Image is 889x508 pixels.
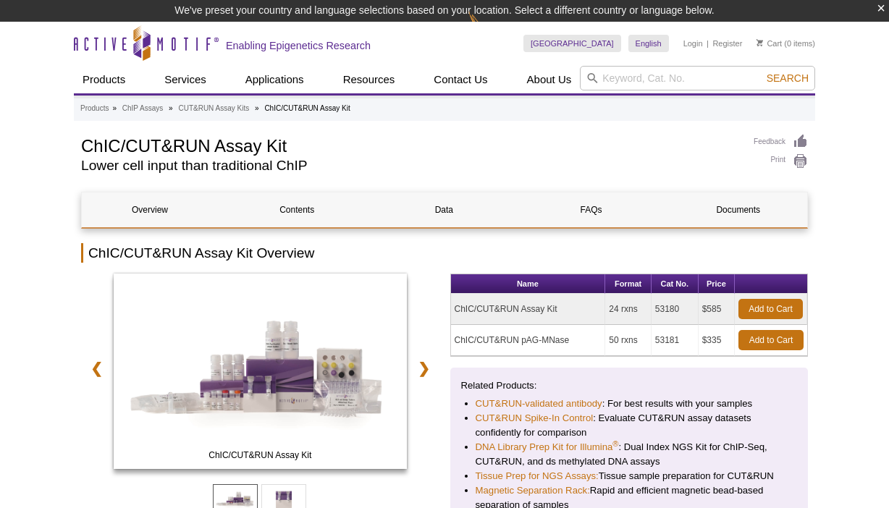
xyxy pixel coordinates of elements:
a: Contents [229,192,365,227]
li: ChIC/CUT&RUN Assay Kit [264,104,350,112]
td: ChIC/CUT&RUN pAG-MNase [451,325,606,356]
a: Magnetic Separation Rack: [476,483,590,498]
li: (0 items) [757,35,815,52]
a: Tissue Prep for NGS Assays: [476,469,599,483]
img: ChIC/CUT&RUN Assay Kit [114,274,407,469]
a: Login [683,38,703,48]
a: About Us [518,66,581,93]
p: Related Products: [461,378,798,393]
button: Search [762,72,813,85]
a: Products [80,102,109,115]
h1: ChIC/CUT&RUN Assay Kit [81,134,739,156]
li: » [255,104,259,112]
a: DNA Library Prep Kit for Illumina® [476,440,619,454]
input: Keyword, Cat. No. [580,66,815,90]
a: Feedback [754,134,808,150]
a: CUT&RUN Spike-In Control [476,411,594,426]
td: 53180 [652,294,699,325]
a: Documents [670,192,806,227]
a: ChIC/CUT&RUN Assay Kit [114,274,407,473]
a: Products [74,66,134,93]
a: Services [156,66,215,93]
a: ChIP Assays [122,102,164,115]
a: Register [712,38,742,48]
a: CUT&RUN-validated antibody [476,397,602,411]
img: Your Cart [757,39,763,46]
th: Cat No. [652,274,699,294]
th: Name [451,274,606,294]
a: Print [754,153,808,169]
a: Data [376,192,512,227]
sup: ® [612,439,618,448]
a: ❮ [81,352,112,385]
li: » [112,104,117,112]
td: $335 [699,325,735,356]
h2: Lower cell input than traditional ChIP [81,159,739,172]
td: 50 rxns [605,325,651,356]
a: ❯ [408,352,439,385]
li: : Dual Index NGS Kit for ChIP-Seq, CUT&RUN, and ds methylated DNA assays [476,440,783,469]
a: Add to Cart [738,299,803,319]
li: : Evaluate CUT&RUN assay datasets confidently for comparison [476,411,783,440]
td: 53181 [652,325,699,356]
a: English [628,35,669,52]
h2: Enabling Epigenetics Research [226,39,371,52]
span: Search [767,72,809,84]
th: Format [605,274,651,294]
a: Resources [334,66,404,93]
td: ChIC/CUT&RUN Assay Kit [451,294,606,325]
a: Cart [757,38,782,48]
li: Tissue sample preparation for CUT&RUN [476,469,783,483]
th: Price [699,274,735,294]
a: Contact Us [425,66,496,93]
li: | [707,35,709,52]
li: : For best results with your samples [476,397,783,411]
a: Overview [82,192,218,227]
a: FAQs [523,192,660,227]
td: 24 rxns [605,294,651,325]
span: ChIC/CUT&RUN Assay Kit [117,448,403,462]
a: [GEOGRAPHIC_DATA] [523,35,621,52]
img: Change Here [468,11,507,45]
li: » [169,104,173,112]
td: $585 [699,294,735,325]
a: Add to Cart [738,330,804,350]
a: CUT&RUN Assay Kits [178,102,249,115]
h2: ChIC/CUT&RUN Assay Kit Overview [81,243,808,263]
a: Applications [237,66,313,93]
